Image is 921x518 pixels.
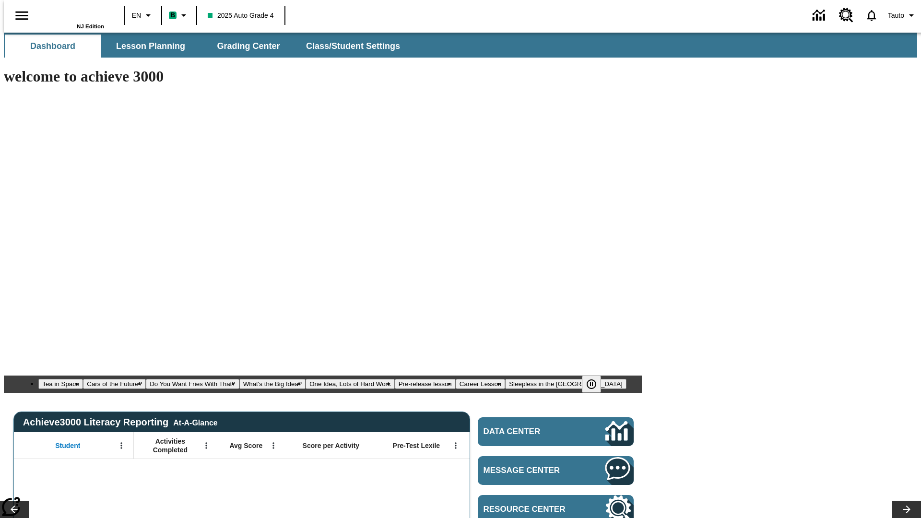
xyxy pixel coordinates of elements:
[888,11,904,21] span: Tauto
[170,9,175,21] span: B
[116,41,185,52] span: Lesson Planning
[208,11,274,21] span: 2025 Auto Grade 4
[30,41,75,52] span: Dashboard
[114,438,129,453] button: Open Menu
[582,376,601,393] button: Pause
[484,505,577,514] span: Resource Center
[229,441,262,450] span: Avg Score
[478,456,634,485] a: Message Center
[306,379,394,389] button: Slide 5 One Idea, Lots of Hard Work
[266,438,281,453] button: Open Menu
[456,379,505,389] button: Slide 7 Career Lesson
[298,35,408,58] button: Class/Student Settings
[132,11,141,21] span: EN
[201,35,296,58] button: Grading Center
[807,2,833,29] a: Data Center
[484,466,577,475] span: Message Center
[859,3,884,28] a: Notifications
[38,379,83,389] button: Slide 1 Tea in Space
[833,2,859,28] a: Resource Center, Will open in new tab
[478,417,634,446] a: Data Center
[8,1,36,30] button: Open side menu
[77,24,104,29] span: NJ Edition
[199,438,213,453] button: Open Menu
[173,417,217,427] div: At-A-Glance
[395,379,456,389] button: Slide 6 Pre-release lesson
[306,41,400,52] span: Class/Student Settings
[484,427,573,436] span: Data Center
[892,501,921,518] button: Lesson carousel, Next
[42,4,104,24] a: Home
[239,379,306,389] button: Slide 4 What's the Big Idea?
[42,3,104,29] div: Home
[128,7,158,24] button: Language: EN, Select a language
[582,376,611,393] div: Pause
[449,438,463,453] button: Open Menu
[5,35,101,58] button: Dashboard
[165,7,193,24] button: Boost Class color is mint green. Change class color
[4,33,917,58] div: SubNavbar
[303,441,360,450] span: Score per Activity
[884,7,921,24] button: Profile/Settings
[393,441,440,450] span: Pre-Test Lexile
[217,41,280,52] span: Grading Center
[139,437,202,454] span: Activities Completed
[83,379,146,389] button: Slide 2 Cars of the Future?
[103,35,199,58] button: Lesson Planning
[505,379,626,389] button: Slide 8 Sleepless in the Animal Kingdom
[23,417,218,428] span: Achieve3000 Literacy Reporting
[146,379,239,389] button: Slide 3 Do You Want Fries With That?
[4,35,409,58] div: SubNavbar
[55,441,80,450] span: Student
[4,68,642,85] h1: welcome to achieve 3000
